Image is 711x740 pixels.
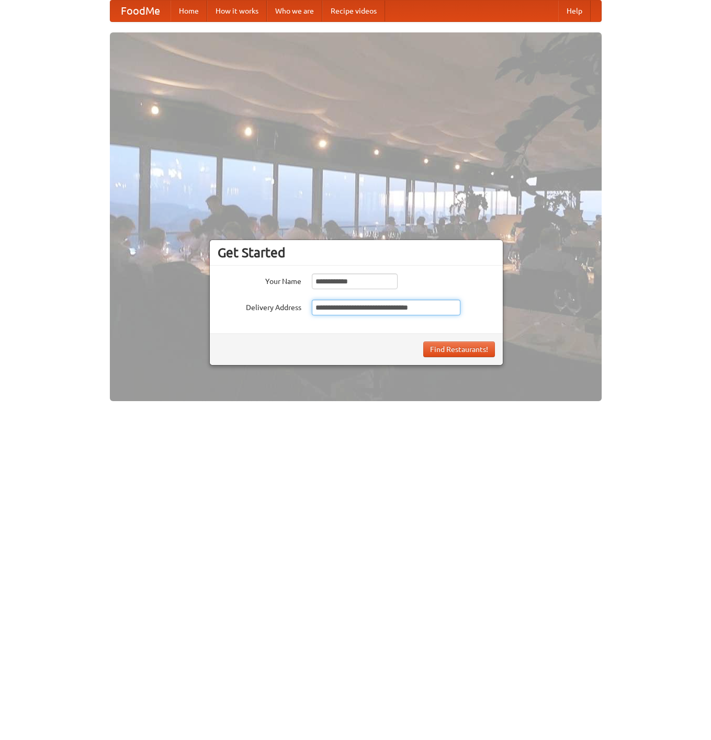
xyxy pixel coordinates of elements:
a: Home [171,1,207,21]
a: Recipe videos [322,1,385,21]
a: Help [558,1,591,21]
a: FoodMe [110,1,171,21]
button: Find Restaurants! [423,341,495,357]
a: How it works [207,1,267,21]
label: Your Name [218,274,301,287]
a: Who we are [267,1,322,21]
h3: Get Started [218,245,495,260]
label: Delivery Address [218,300,301,313]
